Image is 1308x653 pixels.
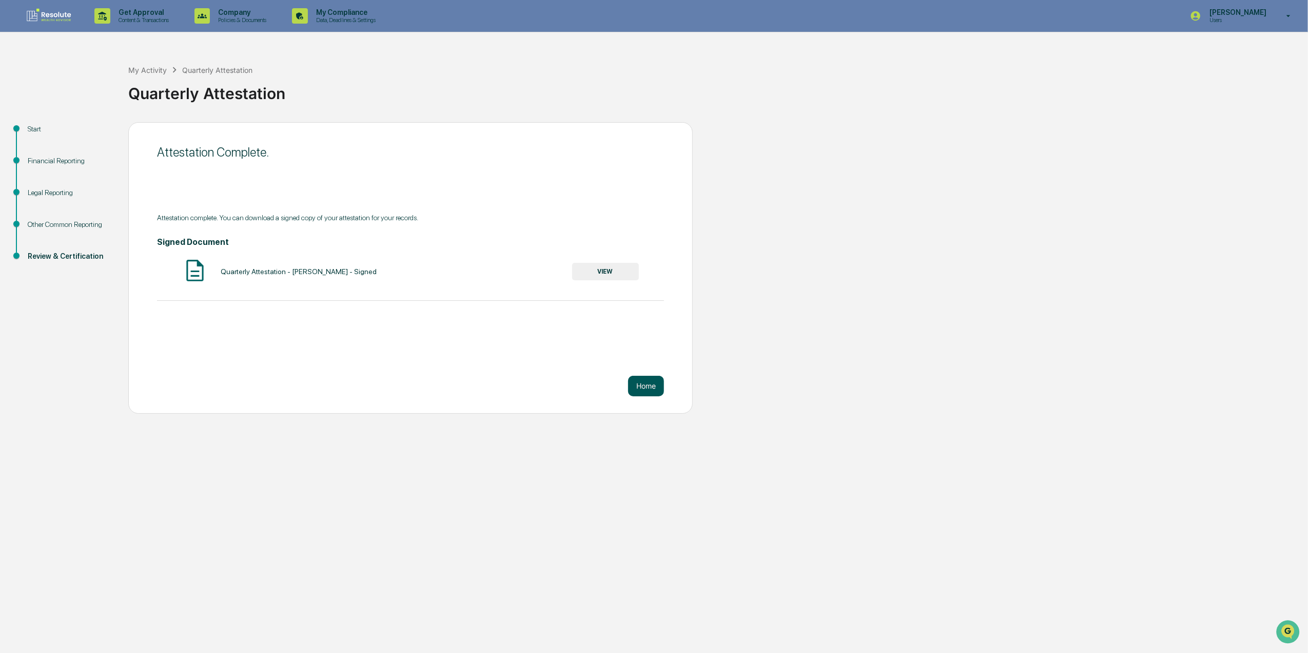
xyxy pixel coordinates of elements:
[70,126,131,144] a: 🗄️Attestations
[572,263,639,280] button: VIEW
[6,145,69,164] a: 🔎Data Lookup
[1201,16,1272,24] p: Users
[28,156,112,166] div: Financial Reporting
[21,130,66,140] span: Preclearance
[28,187,112,198] div: Legal Reporting
[28,251,112,262] div: Review & Certification
[308,8,381,16] p: My Compliance
[28,219,112,230] div: Other Common Reporting
[1275,619,1303,647] iframe: Open customer support
[157,237,664,247] h4: Signed Document
[157,145,664,160] div: Attestation Complete.
[85,130,127,140] span: Attestations
[74,131,83,139] div: 🗄️
[182,258,208,283] img: Document Icon
[210,8,271,16] p: Company
[628,376,664,396] button: Home
[21,149,65,160] span: Data Lookup
[182,66,252,74] div: Quarterly Attestation
[1201,8,1272,16] p: [PERSON_NAME]
[102,175,124,182] span: Pylon
[128,66,167,74] div: My Activity
[10,79,29,98] img: 1746055101610-c473b297-6a78-478c-a979-82029cc54cd1
[128,76,1303,103] div: Quarterly Attestation
[10,22,187,39] p: How can we help?
[72,174,124,182] a: Powered byPylon
[25,8,74,24] img: logo
[35,89,130,98] div: We're available if you need us!
[110,16,174,24] p: Content & Transactions
[157,214,664,222] div: Attestation complete. You can download a signed copy of your attestation for your records.
[221,267,377,276] div: Quarterly Attestation - [PERSON_NAME] - Signed
[210,16,271,24] p: Policies & Documents
[35,79,168,89] div: Start new chat
[174,82,187,94] button: Start new chat
[28,124,112,135] div: Start
[110,8,174,16] p: Get Approval
[10,131,18,139] div: 🖐️
[6,126,70,144] a: 🖐️Preclearance
[10,150,18,159] div: 🔎
[308,16,381,24] p: Data, Deadlines & Settings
